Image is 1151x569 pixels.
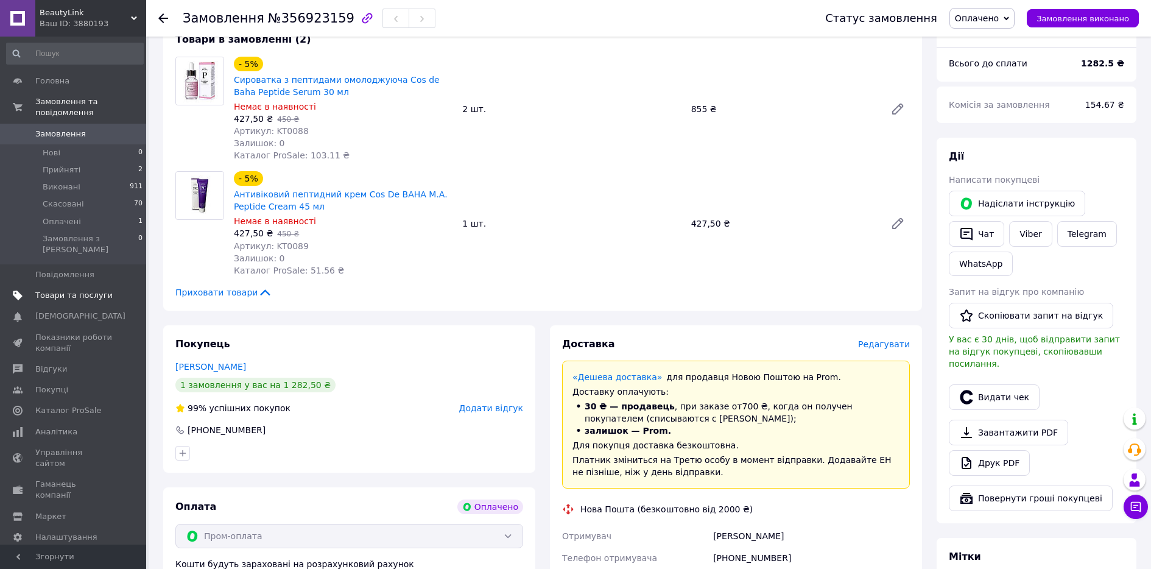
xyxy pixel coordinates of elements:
span: 99% [188,403,206,413]
span: Редагувати [858,339,910,349]
a: Viber [1009,221,1052,247]
a: Сироватка з пептидами омолоджуюча Cos de Baha Peptide Serum 30 мл [234,75,440,97]
button: Повернути гроші покупцеві [949,486,1113,511]
div: - 5% [234,57,263,71]
span: Всього до сплати [949,58,1027,68]
span: №356923159 [268,11,354,26]
span: Покупці [35,384,68,395]
div: Для покупця доставка безкоштовна. [572,439,899,451]
span: Каталог ProSale [35,405,101,416]
li: , при заказе от 700 ₴ , когда он получен покупателем (списываются с [PERSON_NAME]); [572,400,899,425]
span: 427,50 ₴ [234,114,273,124]
span: [DEMOGRAPHIC_DATA] [35,311,125,322]
span: Товари в замовленні (2) [175,34,311,45]
span: Налаштування [35,532,97,543]
span: 154.67 ₴ [1085,100,1124,110]
span: 70 [134,199,143,210]
a: «Дешева доставка» [572,372,662,382]
div: Оплачено [457,500,523,514]
span: Показники роботи компанії [35,332,113,354]
span: Замовлення та повідомлення [35,96,146,118]
div: [PHONE_NUMBER] [711,547,912,569]
span: 450 ₴ [277,230,299,238]
button: Надіслати інструкцію [949,191,1085,216]
a: [PERSON_NAME] [175,362,246,372]
div: 855 ₴ [686,101,881,118]
span: 450 ₴ [277,115,299,124]
span: Артикул: KT0089 [234,241,309,251]
span: Немає в наявності [234,102,316,111]
span: Відгуки [35,364,67,375]
span: Управління сайтом [35,447,113,469]
span: Телефон отримувача [562,553,657,563]
a: Редагувати [885,211,910,236]
span: Доставка [562,338,615,350]
span: Залишок: 0 [234,253,285,263]
span: Написати покупцеві [949,175,1040,185]
span: Замовлення з [PERSON_NAME] [43,233,138,255]
span: Замовлення [183,11,264,26]
input: Пошук [6,43,144,65]
div: 1 шт. [457,215,686,232]
img: Антивіковий пептидний крем Cos De BAHA M.A. Peptide Cream 45 мл [176,172,224,219]
span: BeautyLink [40,7,131,18]
span: залишок — Prom. [585,426,671,436]
span: Залишок: 0 [234,138,285,148]
span: Прийняті [43,164,80,175]
span: Приховати товари [175,286,272,299]
span: Скасовані [43,199,84,210]
div: Статус замовлення [825,12,937,24]
span: Дії [949,150,964,162]
div: успішних покупок [175,402,290,414]
a: Антивіковий пептидний крем Cos De BAHA M.A. Peptide Cream 45 мл [234,189,448,211]
div: 427,50 ₴ [686,215,881,232]
span: Головна [35,76,69,87]
a: Друк PDF [949,450,1030,476]
div: 2 шт. [457,101,686,118]
span: Запит на відгук про компанію [949,287,1084,297]
span: Товари та послуги [35,290,113,301]
span: Комісія за замовлення [949,100,1050,110]
div: 1 замовлення у вас на 1 282,50 ₴ [175,378,336,392]
div: Нова Пошта (безкоштовно від 2000 ₴) [577,503,756,515]
span: Оплачено [955,13,999,23]
span: Отримувач [562,531,611,541]
button: Видати чек [949,384,1040,410]
span: Немає в наявності [234,216,316,226]
span: 30 ₴ — продавець [585,401,675,411]
button: Замовлення виконано [1027,9,1139,27]
span: Каталог ProSale: 51.56 ₴ [234,266,344,275]
span: 2 [138,164,143,175]
div: - 5% [234,171,263,186]
span: Артикул: KT0088 [234,126,309,136]
a: Telegram [1057,221,1117,247]
img: Сироватка з пептидами омолоджуюча Cos de Baha Peptide Serum 30 мл [176,57,224,105]
span: Каталог ProSale: 103.11 ₴ [234,150,350,160]
div: Платник зміниться на Третю особу в момент відправки. Додавайте ЕН не пізніше, ніж у день відправки. [572,454,899,478]
span: Мітки [949,551,981,562]
span: Аналітика [35,426,77,437]
span: Оплата [175,501,216,512]
div: [PERSON_NAME] [711,525,912,547]
span: 0 [138,147,143,158]
div: Ваш ID: 3880193 [40,18,146,29]
div: [PHONE_NUMBER] [186,424,267,436]
button: Чат [949,221,1004,247]
span: Нові [43,147,60,158]
span: Оплачені [43,216,81,227]
b: 1282.5 ₴ [1081,58,1124,68]
span: Маркет [35,511,66,522]
span: Виконані [43,182,80,193]
div: Повернутися назад [158,12,168,24]
span: Замовлення [35,129,86,140]
a: WhatsApp [949,252,1013,276]
span: Покупець [175,338,230,350]
span: 427,50 ₴ [234,228,273,238]
div: для продавця Новою Поштою на Prom. [572,371,899,383]
span: 1 [138,216,143,227]
button: Скопіювати запит на відгук [949,303,1113,328]
span: Гаманець компанії [35,479,113,501]
div: Доставку оплачують: [572,386,899,398]
a: Завантажити PDF [949,420,1068,445]
span: Замовлення виконано [1037,14,1129,23]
